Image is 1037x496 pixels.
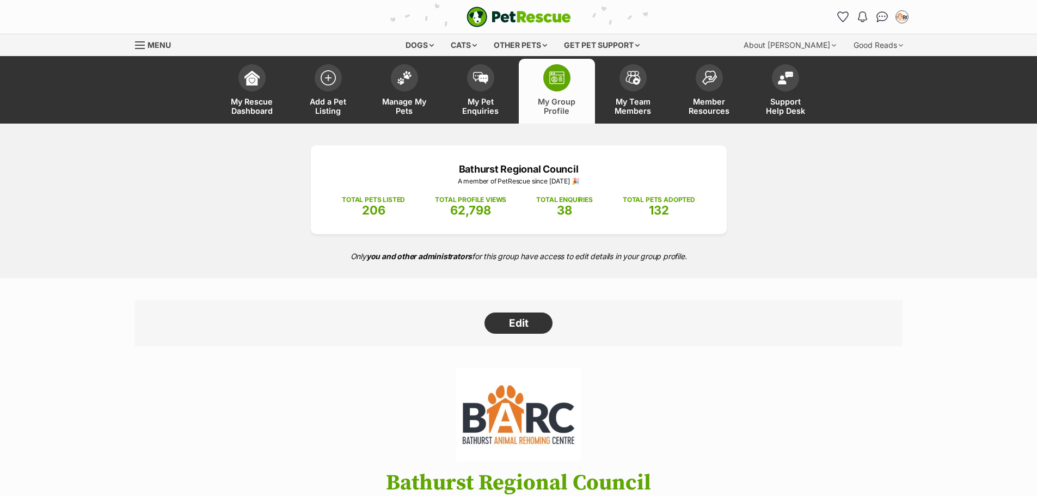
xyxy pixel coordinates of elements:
a: Add a Pet Listing [290,59,366,124]
p: TOTAL PROFILE VIEWS [435,195,506,205]
span: Support Help Desk [761,97,810,115]
img: member-resources-icon-8e73f808a243e03378d46382f2149f9095a855e16c252ad45f914b54edf8863c.svg [702,70,717,85]
span: Member Resources [685,97,734,115]
button: Notifications [854,8,872,26]
span: My Rescue Dashboard [228,97,277,115]
p: TOTAL PETS LISTED [342,195,405,205]
img: Heidi McMahon profile pic [897,11,907,22]
img: group-profile-icon-3fa3cf56718a62981997c0bc7e787c4b2cf8bcc04b72c1350f741eb67cf2f40e.svg [549,71,564,84]
button: My account [893,8,911,26]
div: Dogs [398,34,441,56]
img: Bathurst Regional Council [456,368,580,461]
img: notifications-46538b983faf8c2785f20acdc204bb7945ddae34d4c08c2a6579f10ce5e182be.svg [858,11,867,22]
img: manage-my-pets-icon-02211641906a0b7f246fdf0571729dbe1e7629f14944591b6c1af311fb30b64b.svg [397,71,412,85]
ul: Account quick links [834,8,911,26]
div: Get pet support [556,34,647,56]
p: TOTAL ENQUIRIES [536,195,592,205]
strong: you and other administrators [366,252,473,261]
img: team-members-icon-5396bd8760b3fe7c0b43da4ab00e1e3bb1a5d9ba89233759b79545d2d3fc5d0d.svg [625,71,641,85]
a: Menu [135,34,179,54]
a: Favourites [834,8,852,26]
img: pet-enquiries-icon-7e3ad2cf08bfb03b45e93fb7055b45f3efa6380592205ae92323e6603595dc1f.svg [473,72,488,84]
img: chat-41dd97257d64d25036548639549fe6c8038ab92f7586957e7f3b1b290dea8141.svg [876,11,888,22]
a: Edit [484,313,553,334]
img: add-pet-listing-icon-0afa8454b4691262ce3f59096e99ab1cd57d4a30225e0717b998d2c9b9846f56.svg [321,70,336,85]
div: Other pets [486,34,555,56]
span: 132 [649,203,669,217]
a: My Team Members [595,59,671,124]
div: Good Reads [846,34,911,56]
p: A member of PetRescue since [DATE] 🎉 [327,176,710,186]
a: My Pet Enquiries [443,59,519,124]
a: My Group Profile [519,59,595,124]
a: Member Resources [671,59,747,124]
div: Cats [443,34,484,56]
a: Manage My Pets [366,59,443,124]
p: TOTAL PETS ADOPTED [623,195,695,205]
img: dashboard-icon-eb2f2d2d3e046f16d808141f083e7271f6b2e854fb5c12c21221c1fb7104beca.svg [244,70,260,85]
span: 62,798 [450,203,491,217]
div: About [PERSON_NAME] [736,34,844,56]
a: My Rescue Dashboard [214,59,290,124]
span: Menu [148,40,171,50]
h1: Bathurst Regional Council [119,471,919,495]
p: Bathurst Regional Council [327,162,710,176]
a: PetRescue [467,7,571,27]
a: Support Help Desk [747,59,824,124]
span: My Pet Enquiries [456,97,505,115]
span: Add a Pet Listing [304,97,353,115]
a: Conversations [874,8,891,26]
span: My Team Members [609,97,658,115]
span: 38 [557,203,572,217]
span: My Group Profile [532,97,581,115]
span: 206 [362,203,385,217]
span: Manage My Pets [380,97,429,115]
img: logo-e224e6f780fb5917bec1dbf3a21bbac754714ae5b6737aabdf751b685950b380.svg [467,7,571,27]
img: help-desk-icon-fdf02630f3aa405de69fd3d07c3f3aa587a6932b1a1747fa1d2bba05be0121f9.svg [778,71,793,84]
